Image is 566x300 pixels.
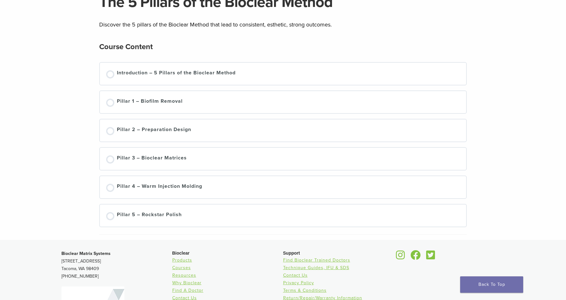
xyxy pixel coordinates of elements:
[117,69,236,78] div: Introduction – 5 Pillars of the Bioclear Method
[394,254,407,260] a: Bioclear
[424,254,437,260] a: Bioclear
[106,97,460,107] a: Not started Pillar 1 – Biofilm Removal
[106,182,460,192] a: Not started Pillar 4 – Warm Injection Molding
[106,127,114,135] div: Not started
[460,276,523,293] a: Back To Top
[117,154,187,164] div: Pillar 3 – Bioclear Matrices
[117,126,191,135] div: Pillar 2 – Preparation Design
[117,182,202,192] div: Pillar 4 – Warm Injection Molding
[172,251,190,256] span: Bioclear
[106,99,114,107] div: Not started
[106,211,460,220] a: Not started Pillar 5 – Rockstar Polish
[106,154,460,164] a: Not started Pillar 3 – Bioclear Matrices
[99,20,467,29] p: Discover the 5 pillars of the Bioclear Method that lead to consistent, esthetic, strong outcomes.
[106,69,460,78] a: Not started Introduction – 5 Pillars of the Bioclear Method
[283,257,350,263] a: Find Bioclear Trained Doctors
[61,251,111,256] strong: Bioclear Matrix Systems
[172,265,191,270] a: Courses
[283,280,314,286] a: Privacy Policy
[117,97,183,107] div: Pillar 1 – Biofilm Removal
[172,280,202,286] a: Why Bioclear
[172,273,196,278] a: Resources
[172,288,203,293] a: Find A Doctor
[106,155,114,164] div: Not started
[117,211,182,220] div: Pillar 5 – Rockstar Polish
[283,273,308,278] a: Contact Us
[106,184,114,192] div: Not started
[409,254,423,260] a: Bioclear
[106,126,460,135] a: Not started Pillar 2 – Preparation Design
[61,250,172,280] p: [STREET_ADDRESS] Tacoma, WA 98409 [PHONE_NUMBER]
[106,70,114,78] div: Not started
[283,251,300,256] span: Support
[106,212,114,220] div: Not started
[172,257,192,263] a: Products
[99,39,153,55] h2: Course Content
[283,288,327,293] a: Terms & Conditions
[283,265,349,270] a: Technique Guides, IFU & SDS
